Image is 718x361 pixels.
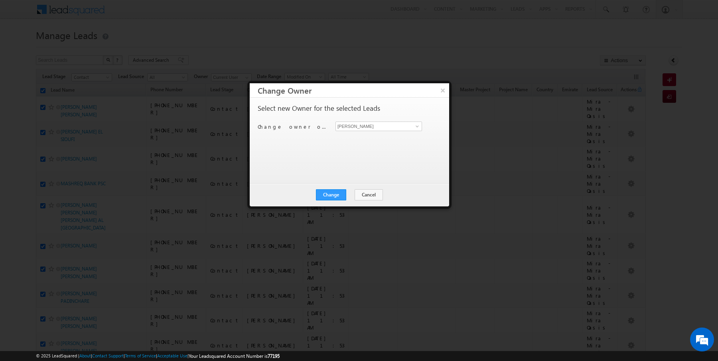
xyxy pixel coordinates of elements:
span: Your Leadsquared Account Number is [189,353,280,359]
button: Change [316,189,346,200]
p: Select new Owner for the selected Leads [258,105,380,112]
a: Terms of Service [125,353,156,358]
a: Show All Items [411,122,421,130]
span: 77195 [268,353,280,359]
button: Cancel [355,189,383,200]
div: Chat with us now [41,42,134,52]
em: Start Chat [108,245,145,256]
p: Change owner of 50 leads to [258,123,329,130]
a: About [79,353,91,358]
textarea: Type your message and hit 'Enter' [10,74,146,239]
input: Type to Search [335,122,422,131]
button: × [436,83,449,97]
img: d_60004797649_company_0_60004797649 [14,42,34,52]
a: Acceptable Use [157,353,187,358]
div: Minimize live chat window [131,4,150,23]
h3: Change Owner [258,83,449,97]
span: © 2025 LeadSquared | | | | | [36,352,280,360]
a: Contact Support [92,353,124,358]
